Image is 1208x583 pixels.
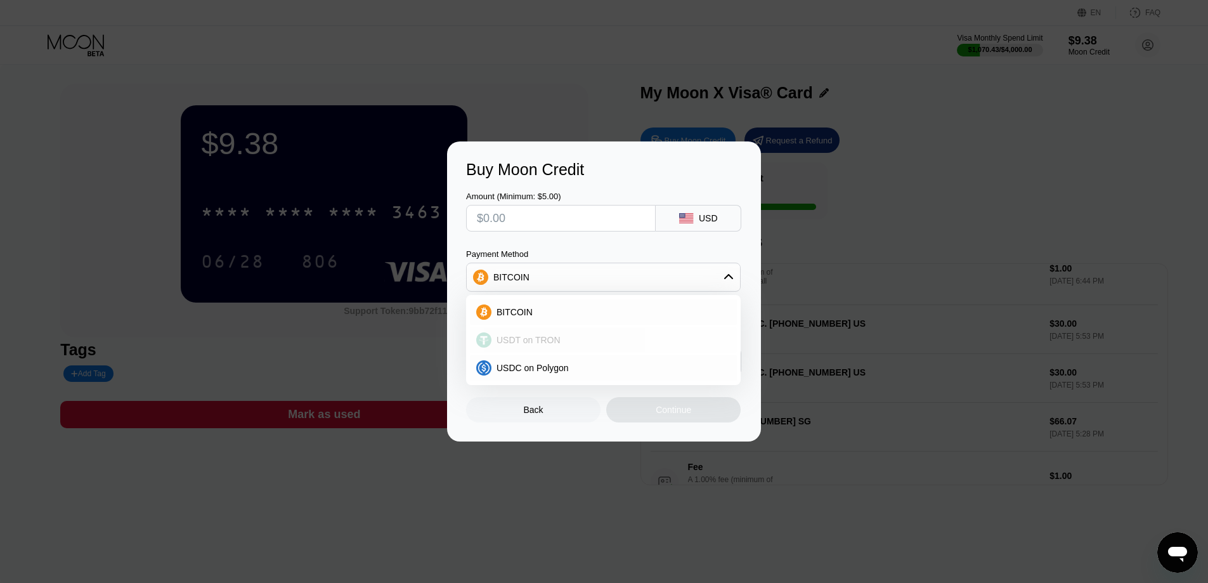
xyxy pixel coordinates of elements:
div: BITCOIN [470,299,737,325]
div: USDC on Polygon [470,355,737,381]
span: USDT on TRON [497,335,561,345]
iframe: Button to launch messaging window [1157,532,1198,573]
div: BITCOIN [467,265,740,290]
div: Buy Moon Credit [466,160,742,179]
input: $0.00 [477,206,645,231]
div: USD [699,213,718,223]
span: USDC on Polygon [497,363,569,373]
div: Back [466,397,601,423]
span: BITCOIN [497,307,533,317]
div: BITCOIN [493,272,529,282]
div: Amount (Minimum: $5.00) [466,192,656,201]
div: Back [524,405,543,415]
div: USDT on TRON [470,327,737,353]
div: Payment Method [466,249,741,259]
